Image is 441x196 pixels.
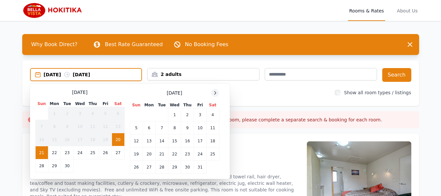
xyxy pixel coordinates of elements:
[181,121,194,134] td: 9
[130,134,143,148] td: 12
[168,148,181,161] td: 22
[44,71,142,78] div: [DATE] [DATE]
[87,107,99,120] td: 4
[155,121,168,134] td: 7
[87,120,99,133] td: 11
[87,146,99,159] td: 25
[112,146,124,159] td: 27
[73,146,86,159] td: 24
[194,102,206,108] th: Fri
[143,148,155,161] td: 20
[194,161,206,174] td: 31
[99,120,112,133] td: 12
[194,148,206,161] td: 24
[167,90,182,96] span: [DATE]
[130,161,143,174] td: 26
[87,101,99,107] th: Thu
[194,108,206,121] td: 3
[35,120,48,133] td: 7
[48,107,61,120] td: 1
[344,90,411,95] label: Show all room types / listings
[99,133,112,146] td: 19
[143,161,155,174] td: 27
[99,146,112,159] td: 26
[168,102,181,108] th: Wed
[112,107,124,120] td: 6
[105,41,163,48] p: Best Rate Guaranteed
[181,102,194,108] th: Thu
[168,121,181,134] td: 8
[73,107,86,120] td: 3
[35,159,48,172] td: 28
[22,3,85,18] img: Bella Vista Hokitika
[181,134,194,148] td: 16
[112,120,124,133] td: 13
[382,68,411,82] button: Search
[73,133,86,146] td: 17
[168,134,181,148] td: 15
[155,134,168,148] td: 14
[35,101,48,107] th: Sun
[130,102,143,108] th: Sun
[206,108,219,121] td: 4
[155,148,168,161] td: 21
[48,146,61,159] td: 22
[61,159,73,172] td: 30
[143,102,155,108] th: Mon
[48,159,61,172] td: 29
[26,38,83,51] span: Why Book Direct?
[73,120,86,133] td: 10
[61,107,73,120] td: 2
[48,101,61,107] th: Mon
[168,161,181,174] td: 29
[99,101,112,107] th: Fri
[206,148,219,161] td: 25
[112,101,124,107] th: Sat
[181,148,194,161] td: 23
[99,107,112,120] td: 5
[143,121,155,134] td: 6
[73,101,86,107] th: Wed
[206,102,219,108] th: Sat
[61,133,73,146] td: 16
[181,161,194,174] td: 30
[61,146,73,159] td: 23
[148,71,259,78] div: 2 adults
[130,121,143,134] td: 5
[130,148,143,161] td: 19
[35,133,48,146] td: 14
[61,120,73,133] td: 9
[143,134,155,148] td: 13
[155,161,168,174] td: 28
[206,121,219,134] td: 11
[35,146,48,159] td: 21
[112,133,124,146] td: 20
[155,102,168,108] th: Tue
[194,134,206,148] td: 17
[181,108,194,121] td: 2
[206,134,219,148] td: 18
[48,133,61,146] td: 15
[87,133,99,146] td: 18
[61,101,73,107] th: Tue
[194,121,206,134] td: 10
[168,108,181,121] td: 1
[48,120,61,133] td: 8
[72,89,87,96] span: [DATE]
[185,41,228,48] p: No Booking Fees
